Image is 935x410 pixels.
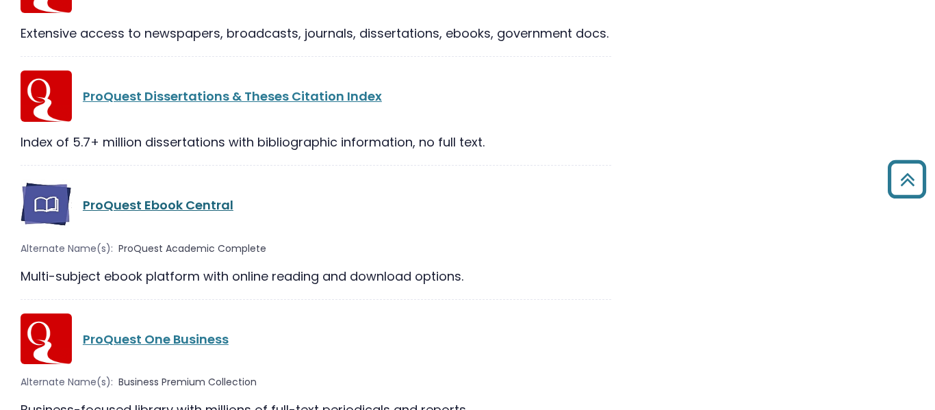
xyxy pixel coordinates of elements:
[21,267,611,285] div: Multi-subject ebook platform with online reading and download options.
[118,375,257,389] span: Business Premium Collection
[118,242,266,256] span: ProQuest Academic Complete
[21,242,113,256] span: Alternate Name(s):
[21,133,611,151] div: Index of 5.7+ million dissertations with bibliographic information, no full text.
[83,88,382,105] a: ProQuest Dissertations & Theses Citation Index
[83,331,229,348] a: ProQuest One Business
[83,196,233,214] a: ProQuest Ebook Central
[882,166,932,192] a: Back to Top
[21,24,611,42] div: Extensive access to newspapers, broadcasts, journals, dissertations, ebooks, government docs.
[21,375,113,389] span: Alternate Name(s):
